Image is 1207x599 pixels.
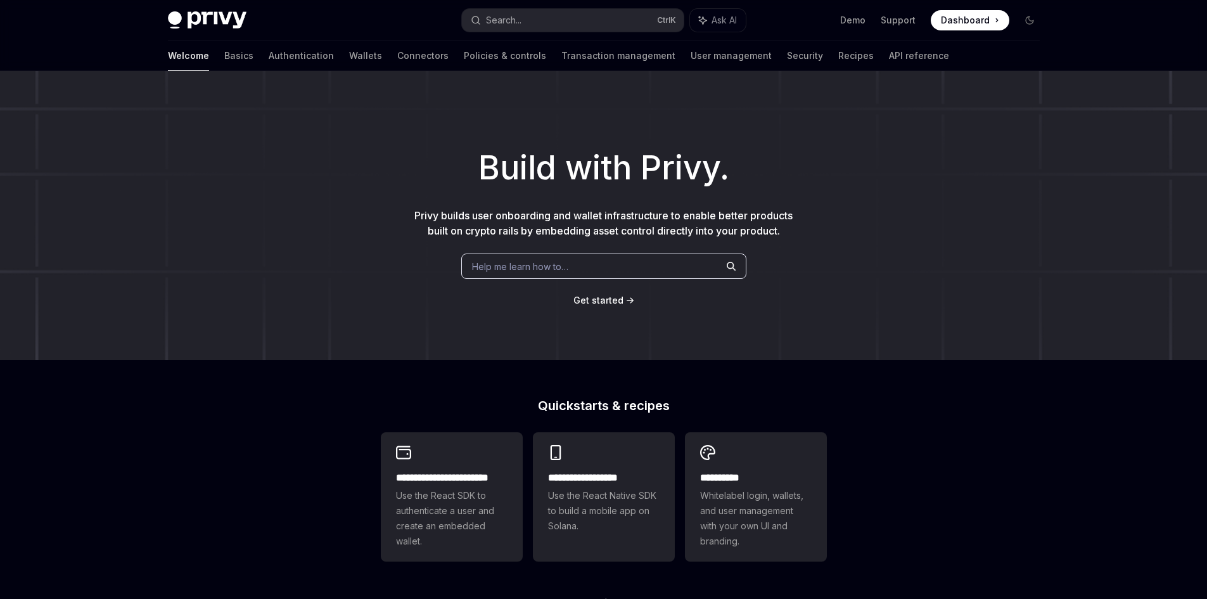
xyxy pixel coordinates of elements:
span: Ask AI [712,14,737,27]
a: Get started [573,294,623,307]
a: Transaction management [561,41,675,71]
a: Policies & controls [464,41,546,71]
span: Dashboard [941,14,990,27]
a: Security [787,41,823,71]
a: Wallets [349,41,382,71]
span: Use the React Native SDK to build a mobile app on Solana. [548,488,660,534]
a: Demo [840,14,865,27]
a: Connectors [397,41,449,71]
h1: Build with Privy. [20,143,1187,193]
span: Get started [573,295,623,306]
a: Dashboard [931,10,1009,30]
a: User management [691,41,772,71]
a: API reference [889,41,949,71]
button: Toggle dark mode [1019,10,1040,30]
a: Welcome [168,41,209,71]
a: Support [881,14,916,27]
span: Ctrl K [657,15,676,25]
span: Whitelabel login, wallets, and user management with your own UI and branding. [700,488,812,549]
span: Use the React SDK to authenticate a user and create an embedded wallet. [396,488,508,549]
a: **** *****Whitelabel login, wallets, and user management with your own UI and branding. [685,432,827,562]
a: **** **** **** ***Use the React Native SDK to build a mobile app on Solana. [533,432,675,562]
a: Recipes [838,41,874,71]
button: Search...CtrlK [462,9,684,32]
span: Help me learn how to… [472,260,568,273]
h2: Quickstarts & recipes [381,399,827,412]
button: Ask AI [690,9,746,32]
a: Basics [224,41,253,71]
a: Authentication [269,41,334,71]
img: dark logo [168,11,246,29]
div: Search... [486,13,521,28]
span: Privy builds user onboarding and wallet infrastructure to enable better products built on crypto ... [414,209,793,237]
